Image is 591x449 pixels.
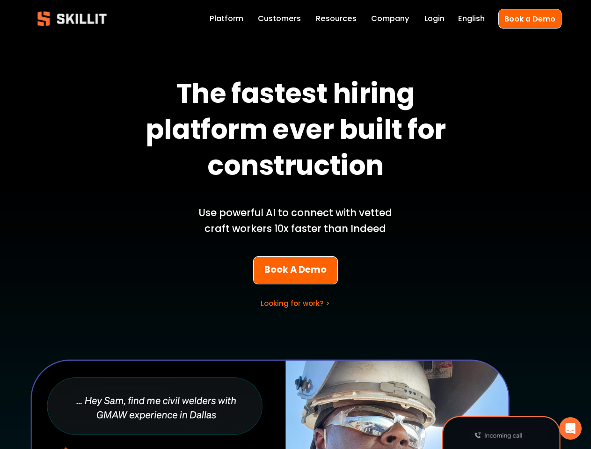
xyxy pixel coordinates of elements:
[29,5,115,33] img: Skillit
[424,12,445,25] a: Login
[371,12,409,25] a: Company
[559,417,582,440] div: Open Intercom Messenger
[458,12,485,25] div: language picker
[146,73,451,191] strong: The fastest hiring platform ever built for construction
[316,12,357,25] a: folder dropdown
[498,9,562,28] a: Book a Demo
[458,13,485,25] span: English
[210,12,243,25] a: Platform
[186,205,405,237] p: Use powerful AI to connect with vetted craft workers 10x faster than Indeed
[253,256,337,284] a: Book A Demo
[258,12,301,25] a: Customers
[316,13,357,25] span: Resources
[261,298,330,308] a: Looking for work? >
